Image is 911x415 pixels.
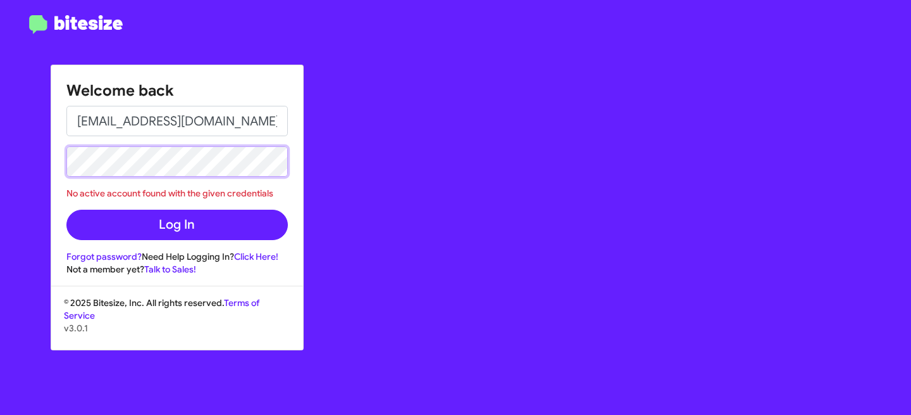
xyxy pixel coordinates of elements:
[66,250,288,263] div: Need Help Logging In?
[66,210,288,240] button: Log In
[66,187,288,200] div: No active account found with the given credentials
[66,106,288,136] input: Email address
[64,322,290,335] p: v3.0.1
[66,263,288,276] div: Not a member yet?
[144,264,196,275] a: Talk to Sales!
[66,80,288,101] h1: Welcome back
[66,251,142,262] a: Forgot password?
[234,251,278,262] a: Click Here!
[51,297,303,350] div: © 2025 Bitesize, Inc. All rights reserved.
[64,297,259,321] a: Terms of Service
